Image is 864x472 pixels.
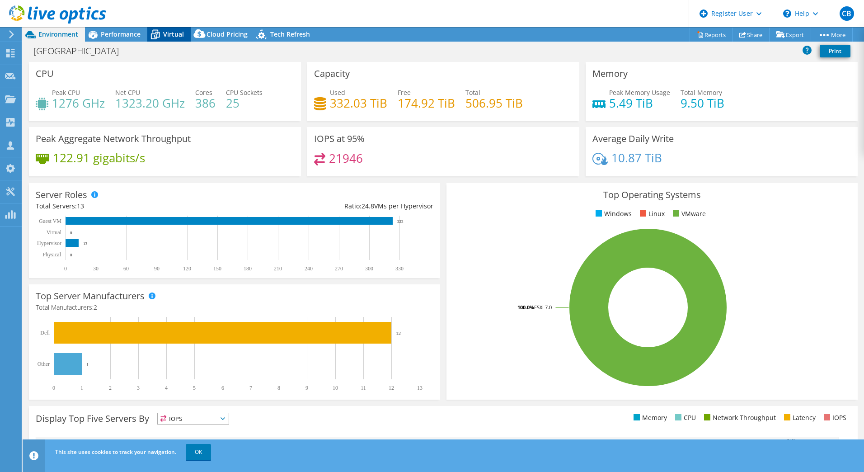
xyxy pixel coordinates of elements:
text: 0 [70,231,72,235]
a: Export [769,28,811,42]
h4: 1323.20 GHz [115,98,185,108]
tspan: ESXi 7.0 [534,304,552,311]
span: 24.8 [362,202,374,210]
text: 90 [154,265,160,272]
text: 9 [305,385,308,391]
li: VMware [671,209,706,219]
text: Guest VM [39,218,61,224]
span: Peak CPU [52,88,80,97]
span: Environment [38,30,78,38]
li: Latency [782,413,816,423]
h4: 5.49 TiB [609,98,670,108]
text: 150 [213,265,221,272]
tspan: 100.0% [517,304,534,311]
span: Virtual [163,30,184,38]
h4: 506.95 TiB [465,98,523,108]
text: 60 [123,265,129,272]
span: CPU Sockets [226,88,263,97]
text: 5 [193,385,196,391]
text: 323 [397,219,404,224]
text: 13 [83,241,88,246]
h4: 21946 [329,153,363,163]
text: 64% [787,438,796,443]
text: Physical [42,251,61,258]
text: 1 [80,385,83,391]
text: 1 [86,362,89,367]
span: Performance [101,30,141,38]
text: 7 [249,385,252,391]
h4: 10.87 TiB [611,153,662,163]
text: 12 [389,385,394,391]
span: Used [330,88,345,97]
text: 12 [396,330,401,336]
a: Reports [690,28,733,42]
h4: 386 [195,98,216,108]
div: Total Servers: [36,201,235,211]
h3: Memory [592,69,628,79]
text: 4 [165,385,168,391]
a: OK [186,444,211,460]
span: CB [840,6,854,21]
h4: 25 [226,98,263,108]
span: This site uses cookies to track your navigation. [55,448,176,456]
li: Linux [638,209,665,219]
li: Network Throughput [702,413,776,423]
span: Free [398,88,411,97]
h3: Top Server Manufacturers [36,291,145,301]
a: More [811,28,853,42]
text: 3 [137,385,140,391]
h3: Capacity [314,69,350,79]
text: 10 [333,385,338,391]
a: Print [820,45,850,57]
h3: CPU [36,69,54,79]
h3: Top Operating Systems [453,190,851,200]
text: 8 [277,385,280,391]
text: 180 [244,265,252,272]
span: Tech Refresh [270,30,310,38]
li: CPU [673,413,696,423]
svg: \n [783,9,791,18]
text: 13 [417,385,423,391]
text: 0 [64,265,67,272]
text: Hypervisor [37,240,61,246]
span: Net CPU [115,88,140,97]
h4: Total Manufacturers: [36,302,433,312]
a: Share [733,28,770,42]
text: 330 [395,265,404,272]
li: Windows [593,209,632,219]
span: IOPS [158,413,229,424]
text: Virtual [47,229,62,236]
text: 300 [365,265,373,272]
text: Dell [40,330,50,336]
text: 30 [93,265,99,272]
li: IOPS [822,413,846,423]
h3: Server Roles [36,190,87,200]
text: 0 [70,253,72,257]
h4: 122.91 gigabits/s [53,153,145,163]
span: Peak Memory Usage [609,88,670,97]
h1: [GEOGRAPHIC_DATA] [29,46,133,56]
span: Total [465,88,480,97]
text: 270 [335,265,343,272]
h4: 1276 GHz [52,98,105,108]
span: 2 [94,303,97,312]
text: 6 [221,385,224,391]
h3: IOPS at 95% [314,134,365,144]
text: Other [38,361,50,367]
h3: Average Daily Write [592,134,674,144]
span: Cores [195,88,212,97]
h4: 174.92 TiB [398,98,455,108]
text: 240 [305,265,313,272]
h3: Peak Aggregate Network Throughput [36,134,191,144]
h4: 9.50 TiB [681,98,724,108]
h4: 332.03 TiB [330,98,387,108]
div: Ratio: VMs per Hypervisor [235,201,433,211]
text: 11 [361,385,366,391]
span: Cloud Pricing [207,30,248,38]
text: 120 [183,265,191,272]
span: Total Memory [681,88,722,97]
span: 13 [77,202,84,210]
text: 2 [109,385,112,391]
li: Memory [631,413,667,423]
text: 210 [274,265,282,272]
